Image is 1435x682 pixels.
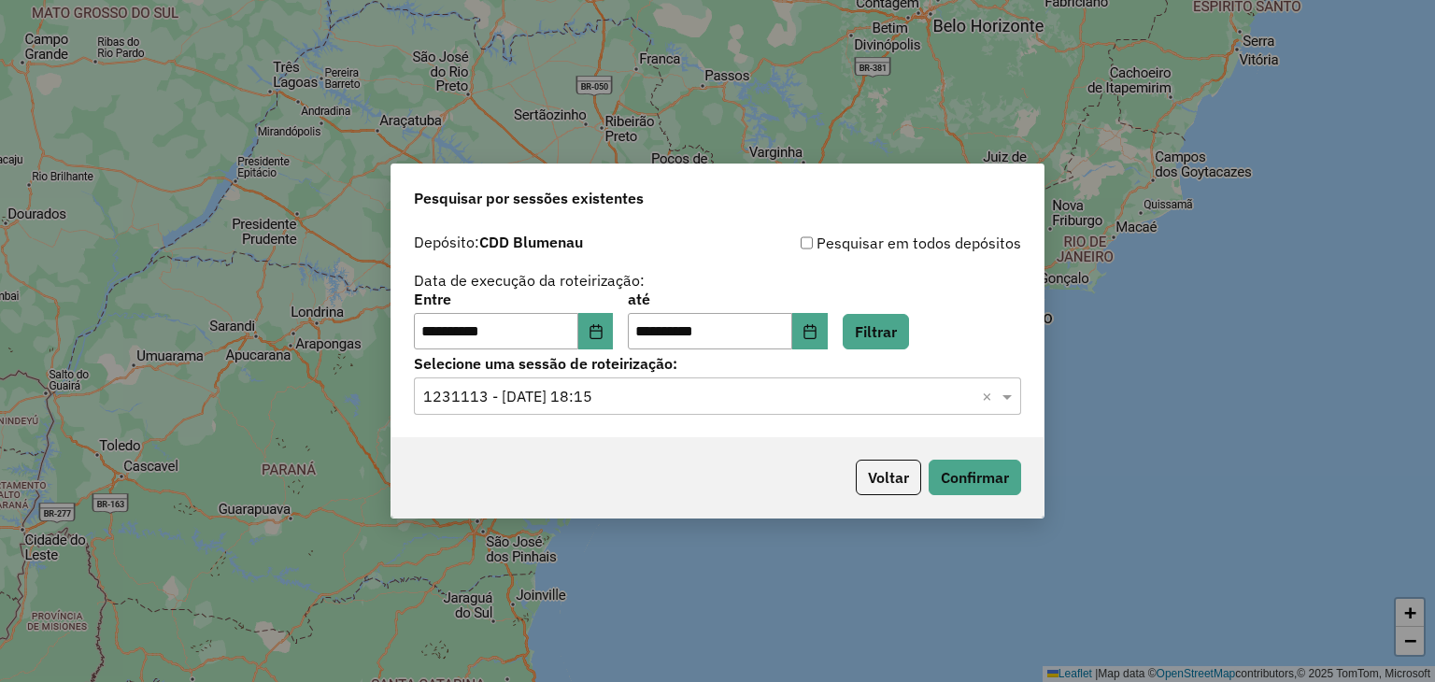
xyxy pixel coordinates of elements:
[843,314,909,349] button: Filtrar
[414,269,645,291] label: Data de execução da roteirização:
[792,313,828,350] button: Choose Date
[929,460,1021,495] button: Confirmar
[856,460,921,495] button: Voltar
[628,288,827,310] label: até
[414,352,1021,375] label: Selecione uma sessão de roteirização:
[414,288,613,310] label: Entre
[414,231,583,253] label: Depósito:
[982,385,998,407] span: Clear all
[414,187,644,209] span: Pesquisar por sessões existentes
[479,233,583,251] strong: CDD Blumenau
[578,313,614,350] button: Choose Date
[717,232,1021,254] div: Pesquisar em todos depósitos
